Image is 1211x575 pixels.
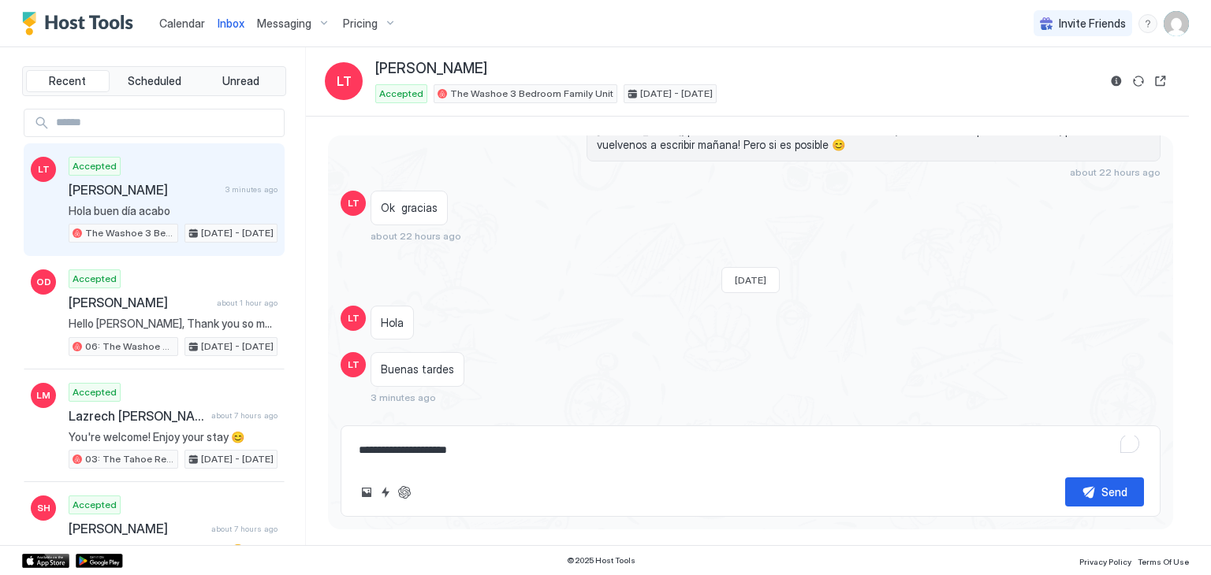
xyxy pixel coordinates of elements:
span: The Washoe 3 Bedroom Family Unit [450,87,613,101]
span: Scheduled [128,74,181,88]
div: tab-group [22,66,286,96]
span: SH [37,501,50,515]
span: Ok gracias [381,201,438,215]
input: Input Field [50,109,284,136]
div: menu [1138,14,1157,33]
span: Calendar [159,17,205,30]
span: You're welcome! Enjoy your stay 😊 [69,543,278,557]
span: Recent [49,74,86,88]
span: about 22 hours ago [1070,166,1161,178]
a: Inbox [218,15,244,32]
span: 3 minutes ago [225,184,278,195]
span: Accepted [379,87,423,101]
span: LT [348,311,360,325]
button: Scheduled [113,70,196,92]
span: Invite Friends [1059,17,1126,31]
span: Hello [PERSON_NAME], Thank you so much for your booking! We'll send the check-in instructions [DA... [69,317,278,331]
div: User profile [1164,11,1189,36]
a: Google Play Store [76,554,123,568]
span: © 2025 Host Tools [567,555,635,566]
span: Messaging [257,17,311,31]
button: Unread [199,70,282,92]
span: Accepted [73,498,117,512]
span: Pricing [343,17,378,31]
span: [DATE] - [DATE] [201,452,274,466]
span: 3 minutes ago [371,391,436,403]
span: 03: The Tahoe Retro Double Bed Studio [85,452,174,466]
span: Hola buen día acabo [69,204,278,218]
span: about 22 hours ago [371,230,461,242]
span: Lazrech [PERSON_NAME] [69,408,205,424]
span: Accepted [73,385,117,399]
span: The Washoe 3 Bedroom Family Unit [85,226,174,240]
span: Accepted [73,272,117,286]
span: LT [38,162,50,176]
span: [DATE] - [DATE] [640,87,713,101]
a: Host Tools Logo [22,12,140,35]
span: [DATE] - [DATE] [201,339,274,354]
textarea: To enrich screen reader interactions, please activate Accessibility in Grammarly extension settings [357,436,1144,465]
button: Quick reply [376,483,395,502]
span: Inbox [218,17,244,30]
span: [DATE] - [DATE] [201,226,274,240]
span: about 7 hours ago [211,410,278,421]
span: about 1 hour ago [217,298,278,308]
button: Send [1065,477,1144,506]
span: [PERSON_NAME] [69,521,205,536]
a: App Store [22,554,69,568]
a: Privacy Policy [1079,552,1131,569]
span: Unread [222,74,259,88]
span: LT [348,196,360,210]
a: Calendar [159,15,205,32]
span: Privacy Policy [1079,557,1131,566]
span: [DATE] [735,274,766,286]
span: Accepted [73,159,117,173]
span: [PERSON_NAME], podemos hacer late check-out a las 4PM, solo nada más para confirmarte, por favor ... [597,124,1150,151]
span: LT [337,72,352,91]
button: Sync reservation [1129,72,1148,91]
span: LT [348,358,360,372]
button: ChatGPT Auto Reply [395,483,414,502]
span: Buenas tardes [381,362,454,377]
button: Upload image [357,483,376,502]
div: Send [1101,484,1127,500]
span: Terms Of Use [1138,557,1189,566]
span: You're welcome! Enjoy your stay 😊 [69,430,278,444]
span: 06: The Washoe Sierra Studio [85,339,174,354]
button: Open reservation [1151,72,1170,91]
span: [PERSON_NAME] [375,60,487,78]
a: Terms Of Use [1138,552,1189,569]
button: Recent [26,70,110,92]
span: OD [36,275,51,289]
span: [PERSON_NAME] [69,182,219,198]
span: LM [36,388,50,402]
span: [PERSON_NAME] [69,295,211,310]
button: Reservation information [1107,72,1126,91]
span: Hola [381,316,404,330]
span: about 7 hours ago [211,524,278,534]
